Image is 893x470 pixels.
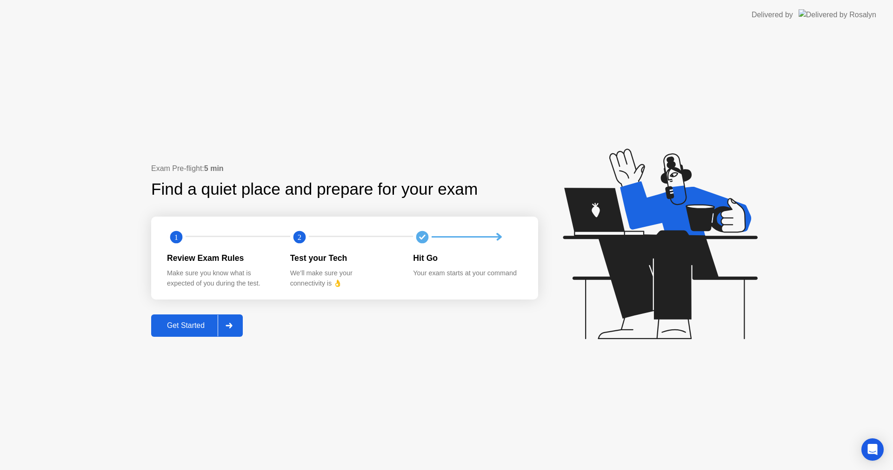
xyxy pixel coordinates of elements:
div: Find a quiet place and prepare for your exam [151,177,479,202]
div: Get Started [154,321,218,330]
div: Make sure you know what is expected of you during the test. [167,268,275,288]
div: Exam Pre-flight: [151,163,538,174]
div: Hit Go [413,252,521,264]
div: We’ll make sure your connectivity is 👌 [290,268,399,288]
div: Review Exam Rules [167,252,275,264]
div: Delivered by [752,9,793,20]
div: Test your Tech [290,252,399,264]
div: Your exam starts at your command [413,268,521,279]
button: Get Started [151,314,243,337]
b: 5 min [204,164,224,172]
text: 1 [174,232,178,241]
div: Open Intercom Messenger [861,438,884,461]
text: 2 [298,232,301,241]
img: Delivered by Rosalyn [799,9,876,20]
